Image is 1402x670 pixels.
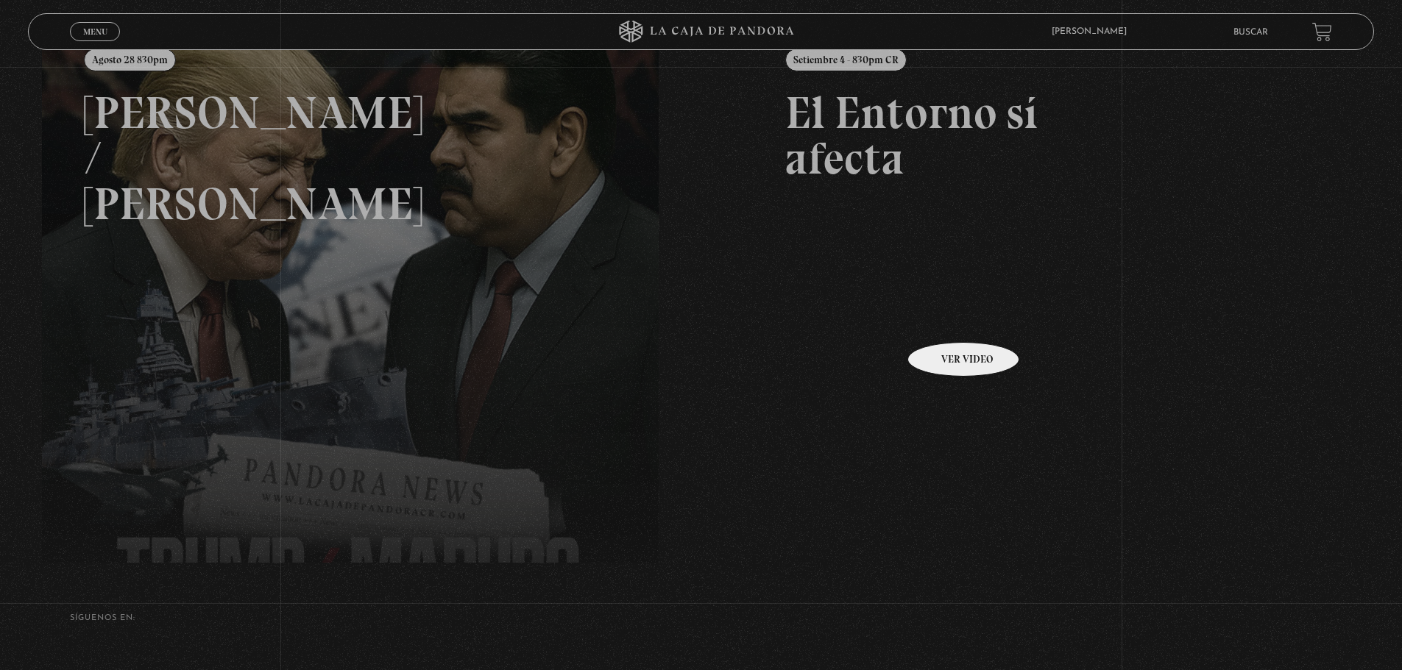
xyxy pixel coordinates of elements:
a: Buscar [1233,28,1268,37]
a: View your shopping cart [1312,22,1332,42]
h4: SÍguenos en: [70,614,1332,622]
span: Cerrar [78,40,113,50]
span: Menu [83,27,107,36]
span: [PERSON_NAME] [1044,27,1141,36]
